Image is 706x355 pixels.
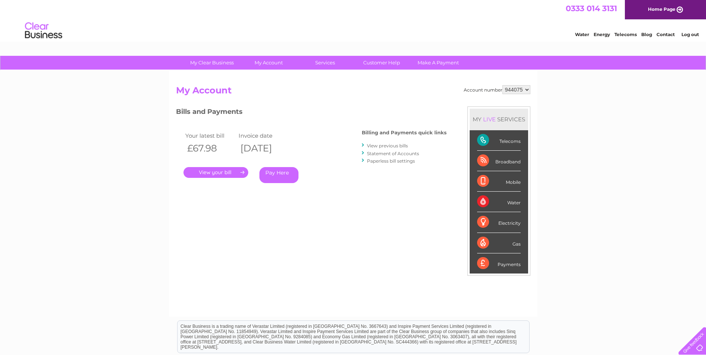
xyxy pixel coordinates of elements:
[464,85,530,94] div: Account number
[237,131,290,141] td: Invoice date
[482,116,497,123] div: LIVE
[477,233,521,253] div: Gas
[477,192,521,212] div: Water
[566,4,617,13] a: 0333 014 3131
[594,32,610,37] a: Energy
[183,167,248,178] a: .
[614,32,637,37] a: Telecoms
[181,56,243,70] a: My Clear Business
[367,151,419,156] a: Statement of Accounts
[183,131,237,141] td: Your latest bill
[176,85,530,99] h2: My Account
[351,56,412,70] a: Customer Help
[477,212,521,233] div: Electricity
[183,141,237,156] th: £67.98
[641,32,652,37] a: Blog
[477,253,521,274] div: Payments
[259,167,298,183] a: Pay Here
[367,143,408,148] a: View previous bills
[470,109,528,130] div: MY SERVICES
[681,32,699,37] a: Log out
[477,171,521,192] div: Mobile
[25,19,63,42] img: logo.png
[362,130,447,135] h4: Billing and Payments quick links
[477,130,521,151] div: Telecoms
[408,56,469,70] a: Make A Payment
[367,158,415,164] a: Paperless bill settings
[238,56,299,70] a: My Account
[294,56,356,70] a: Services
[575,32,589,37] a: Water
[178,4,529,36] div: Clear Business is a trading name of Verastar Limited (registered in [GEOGRAPHIC_DATA] No. 3667643...
[176,106,447,119] h3: Bills and Payments
[657,32,675,37] a: Contact
[477,151,521,171] div: Broadband
[237,141,290,156] th: [DATE]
